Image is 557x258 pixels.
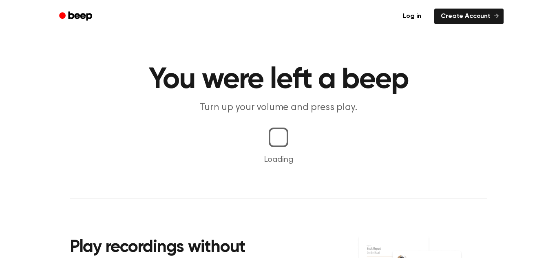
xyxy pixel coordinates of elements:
a: Log in [395,7,429,26]
p: Turn up your volume and press play. [122,101,435,115]
h1: You were left a beep [70,65,487,95]
p: Loading [10,154,547,166]
a: Beep [53,9,99,24]
a: Create Account [434,9,504,24]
